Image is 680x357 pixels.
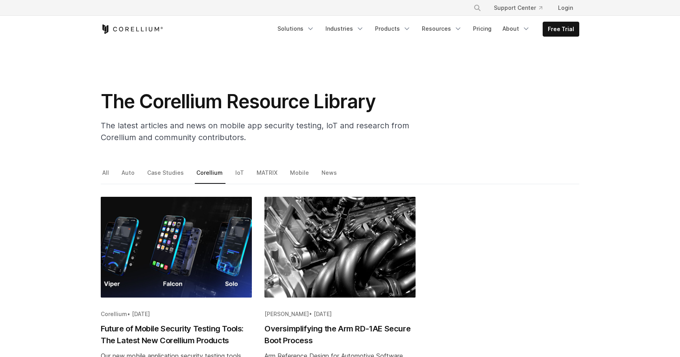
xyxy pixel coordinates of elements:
a: All [101,167,112,184]
img: Future of Mobile Security Testing Tools: The Latest New Corellium Products [101,197,252,298]
span: [PERSON_NAME] [264,311,309,317]
a: Case Studies [146,167,187,184]
button: Search [470,1,484,15]
a: Products [370,22,416,36]
h1: The Corellium Resource Library [101,90,416,113]
a: Login [552,1,579,15]
a: Solutions [273,22,319,36]
a: News [320,167,340,184]
h2: Future of Mobile Security Testing Tools: The Latest New Corellium Products [101,323,252,346]
div: • [264,310,416,318]
a: Auto [120,167,137,184]
span: [DATE] [132,311,150,317]
a: IoT [234,167,247,184]
a: Corellium [195,167,225,184]
img: Oversimplifying the Arm RD-1AE Secure Boot Process [264,197,416,298]
a: Free Trial [543,22,579,36]
a: Mobile [288,167,312,184]
span: [DATE] [314,311,332,317]
span: Corellium [101,311,127,317]
a: About [498,22,535,36]
a: Pricing [468,22,496,36]
a: Resources [417,22,467,36]
h2: Oversimplifying the Arm RD-1AE Secure Boot Process [264,323,416,346]
a: MATRIX [255,167,280,184]
div: Navigation Menu [464,1,579,15]
div: • [101,310,252,318]
a: Industries [321,22,369,36]
a: Support Center [488,1,549,15]
span: The latest articles and news on mobile app security testing, IoT and research from Corellium and ... [101,121,409,142]
div: Navigation Menu [273,22,579,37]
a: Corellium Home [101,24,163,34]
